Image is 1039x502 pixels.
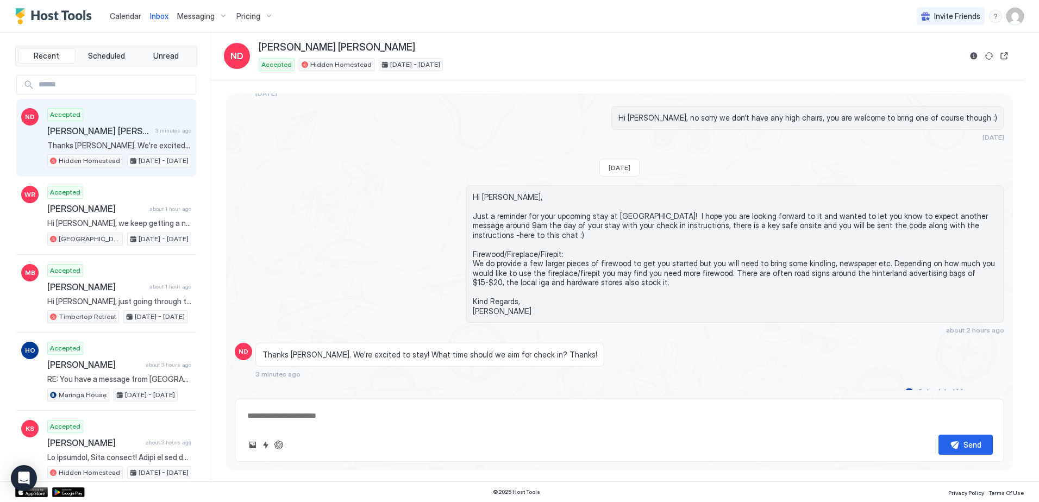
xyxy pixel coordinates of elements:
[146,361,191,368] span: about 3 hours ago
[47,374,191,384] span: RE: You have a message from [GEOGRAPHIC_DATA] Many thanks [PERSON_NAME], we are looking forward t...
[948,490,984,496] span: Privacy Policy
[948,486,984,498] a: Privacy Policy
[135,312,185,322] span: [DATE] - [DATE]
[982,133,1004,141] span: [DATE]
[110,11,141,21] span: Calendar
[50,187,80,197] span: Accepted
[137,48,195,64] button: Unread
[139,234,189,244] span: [DATE] - [DATE]
[47,453,191,462] span: Lo Ipsumdol, Sita consect! Adipi el sed doe te inci utla! 😁✨ E dolo magnaa en adm ve quisnos exer...
[150,11,168,21] span: Inbox
[15,8,97,24] a: Host Tools Logo
[139,468,189,478] span: [DATE] - [DATE]
[310,60,372,70] span: Hidden Homestead
[34,76,196,94] input: Input Field
[967,49,980,62] button: Reservation information
[50,266,80,275] span: Accepted
[47,297,191,306] span: Hi [PERSON_NAME], just going through the steps with the Airbnb Process as per the email I sent hi...
[88,51,125,61] span: Scheduled
[15,487,48,497] a: App Store
[903,385,1004,400] button: Scheduled Messages
[25,268,35,278] span: MB
[18,48,76,64] button: Recent
[47,281,145,292] span: [PERSON_NAME]
[230,49,243,62] span: ND
[59,156,120,166] span: Hidden Homestead
[50,422,80,431] span: Accepted
[259,41,415,54] span: [PERSON_NAME] [PERSON_NAME]
[26,424,34,434] span: KS
[155,127,191,134] span: 3 minutes ago
[473,192,997,316] span: Hi [PERSON_NAME], Just a reminder for your upcoming stay at [GEOGRAPHIC_DATA]! I hope you are loo...
[50,110,80,120] span: Accepted
[125,390,175,400] span: [DATE] - [DATE]
[34,51,59,61] span: Recent
[618,113,997,123] span: Hi [PERSON_NAME], no sorry we don’t have any high chairs, you are welcome to bring one of course ...
[110,10,141,22] a: Calendar
[59,468,120,478] span: Hidden Homestead
[50,343,80,353] span: Accepted
[918,387,992,398] div: Scheduled Messages
[989,10,1002,23] div: menu
[255,370,301,378] span: 3 minutes ago
[25,346,35,355] span: HO
[272,438,285,451] button: ChatGPT Auto Reply
[239,347,248,356] span: ND
[946,326,1004,334] span: about 2 hours ago
[261,60,292,70] span: Accepted
[47,437,141,448] span: [PERSON_NAME]
[78,48,135,64] button: Scheduled
[47,359,141,370] span: [PERSON_NAME]
[149,205,191,212] span: about 1 hour ago
[52,487,85,497] a: Google Play Store
[236,11,260,21] span: Pricing
[938,435,993,455] button: Send
[609,164,630,172] span: [DATE]
[259,438,272,451] button: Quick reply
[149,283,191,290] span: about 1 hour ago
[15,46,197,66] div: tab-group
[146,439,191,446] span: about 3 hours ago
[177,11,215,21] span: Messaging
[47,203,145,214] span: [PERSON_NAME]
[262,350,597,360] span: Thanks [PERSON_NAME]. We’re excited to stay! What time should we aim for check in? Thanks!
[246,438,259,451] button: Upload image
[11,465,37,491] div: Open Intercom Messenger
[988,490,1024,496] span: Terms Of Use
[963,439,981,450] div: Send
[150,10,168,22] a: Inbox
[59,312,116,322] span: Timbertop Retreat
[493,488,540,495] span: © 2025 Host Tools
[255,89,277,97] span: [DATE]
[139,156,189,166] span: [DATE] - [DATE]
[24,190,35,199] span: WR
[988,486,1024,498] a: Terms Of Use
[153,51,179,61] span: Unread
[982,49,996,62] button: Sync reservation
[390,60,440,70] span: [DATE] - [DATE]
[998,49,1011,62] button: Open reservation
[47,141,191,150] span: Thanks [PERSON_NAME]. We’re excited to stay! What time should we aim for check in? Thanks!
[1006,8,1024,25] div: User profile
[47,218,191,228] span: Hi [PERSON_NAME], we keep getting a notice from Airbnb that the request for change of guests has ...
[25,112,35,122] span: ND
[47,125,151,136] span: [PERSON_NAME] [PERSON_NAME]
[59,234,120,244] span: [GEOGRAPHIC_DATA]
[59,390,107,400] span: Maringa House
[934,11,980,21] span: Invite Friends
